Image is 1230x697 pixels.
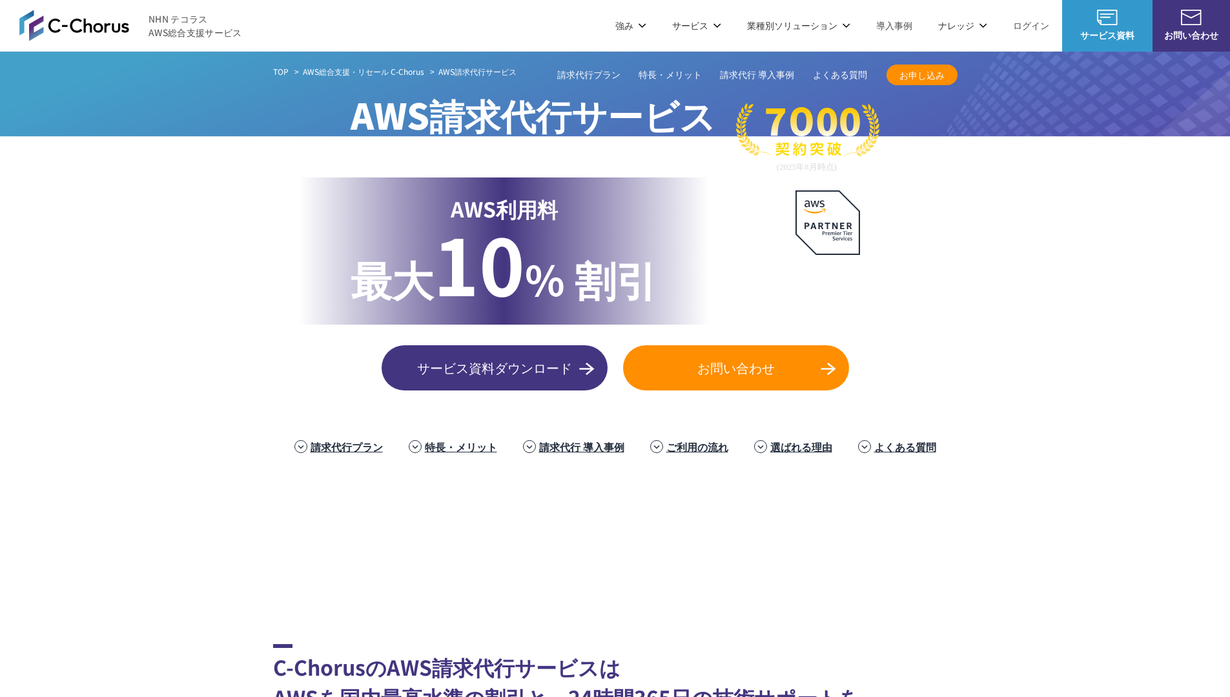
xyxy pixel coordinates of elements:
a: 導入事例 [876,19,912,32]
span: お申し込み [887,68,958,82]
img: フジモトHD [380,489,484,541]
img: 三菱地所 [32,489,135,541]
a: ログイン [1013,19,1049,32]
img: ファンコミュニケーションズ [96,554,200,605]
span: NHN テコラス AWS総合支援サービス [149,12,242,39]
img: 東京書籍 [729,489,832,541]
img: 日本財団 [561,554,664,605]
img: エアトリ [497,489,600,541]
img: エイチーム [212,554,316,605]
img: 早稲田大学 [794,554,897,605]
a: ご利用の流れ [666,439,728,454]
img: 大阪工業大学 [1026,554,1129,605]
img: 国境なき医師団 [445,554,548,605]
a: 請求代行 導入事例 [720,68,795,82]
a: 請求代行 導入事例 [539,439,624,454]
img: ミズノ [148,489,251,541]
span: サービス資料ダウンロード [382,358,608,378]
img: AWS総合支援サービス C-Chorus [19,10,129,41]
span: サービス資料 [1062,28,1153,42]
p: % 割引 [351,224,657,309]
a: よくある質問 [874,439,936,454]
p: サービス [672,19,721,32]
span: 最大 [351,248,433,308]
img: ヤマサ醤油 [613,489,716,541]
span: 10 [433,207,525,319]
a: AWS総合支援・リセール C-Chorus [303,66,424,77]
img: クリスピー・クリーム・ドーナツ [845,489,948,541]
p: AWS最上位 プレミアティア サービスパートナー [770,263,886,311]
span: AWS請求代行サービス [351,88,715,140]
a: 特長・メリット [425,439,497,454]
p: 業種別ソリューション [747,19,850,32]
span: お問い合わせ [1153,28,1230,42]
img: 慶應義塾 [677,554,781,605]
a: 特長・メリット [639,68,702,82]
a: よくある質問 [813,68,867,82]
a: お問い合わせ [623,345,849,390]
p: 強み [615,19,646,32]
img: 共同通信デジタル [961,489,1065,541]
span: AWS請求代行サービス [438,66,517,77]
a: 請求代行プラン [311,439,383,454]
a: サービス資料ダウンロード [382,345,608,390]
a: TOP [273,66,289,77]
a: 請求代行プラン [557,68,620,82]
span: お問い合わせ [623,358,849,378]
a: お申し込み [887,65,958,85]
p: 国内最高水準の割引と 24時間365日の無料AWS技術サポート [351,140,715,161]
img: 住友生命保険相互 [264,489,367,541]
img: AWSプレミアティアサービスパートナー [795,190,860,255]
a: 選ばれる理由 [770,439,832,454]
img: まぐまぐ [1078,489,1181,541]
img: 契約件数 [736,103,879,172]
img: 一橋大学 [910,554,1013,605]
img: クリーク・アンド・リバー [329,554,432,605]
img: お問い合わせ [1181,10,1202,25]
p: ナレッジ [938,19,987,32]
p: AWS利用料 [351,193,657,224]
img: AWS総合支援サービス C-Chorus サービス資料 [1097,10,1118,25]
a: AWS総合支援サービス C-Chorus NHN テコラスAWS総合支援サービス [19,10,242,41]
